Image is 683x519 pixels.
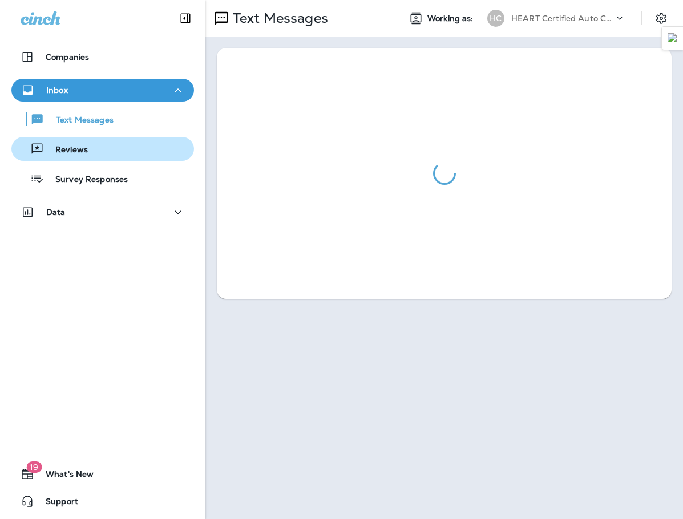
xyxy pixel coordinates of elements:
[228,10,328,27] p: Text Messages
[11,137,194,161] button: Reviews
[34,497,78,510] span: Support
[26,461,42,473] span: 19
[427,14,476,23] span: Working as:
[44,145,88,156] p: Reviews
[11,201,194,224] button: Data
[651,8,672,29] button: Settings
[46,52,89,62] p: Companies
[44,175,128,185] p: Survey Responses
[11,107,194,131] button: Text Messages
[46,208,66,217] p: Data
[11,167,194,190] button: Survey Responses
[45,115,114,126] p: Text Messages
[11,490,194,513] button: Support
[46,86,68,95] p: Inbox
[668,33,678,43] img: Detect Auto
[511,14,614,23] p: HEART Certified Auto Care
[487,10,504,27] div: HC
[11,46,194,68] button: Companies
[11,79,194,102] button: Inbox
[169,7,201,30] button: Collapse Sidebar
[11,463,194,485] button: 19What's New
[34,469,94,483] span: What's New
